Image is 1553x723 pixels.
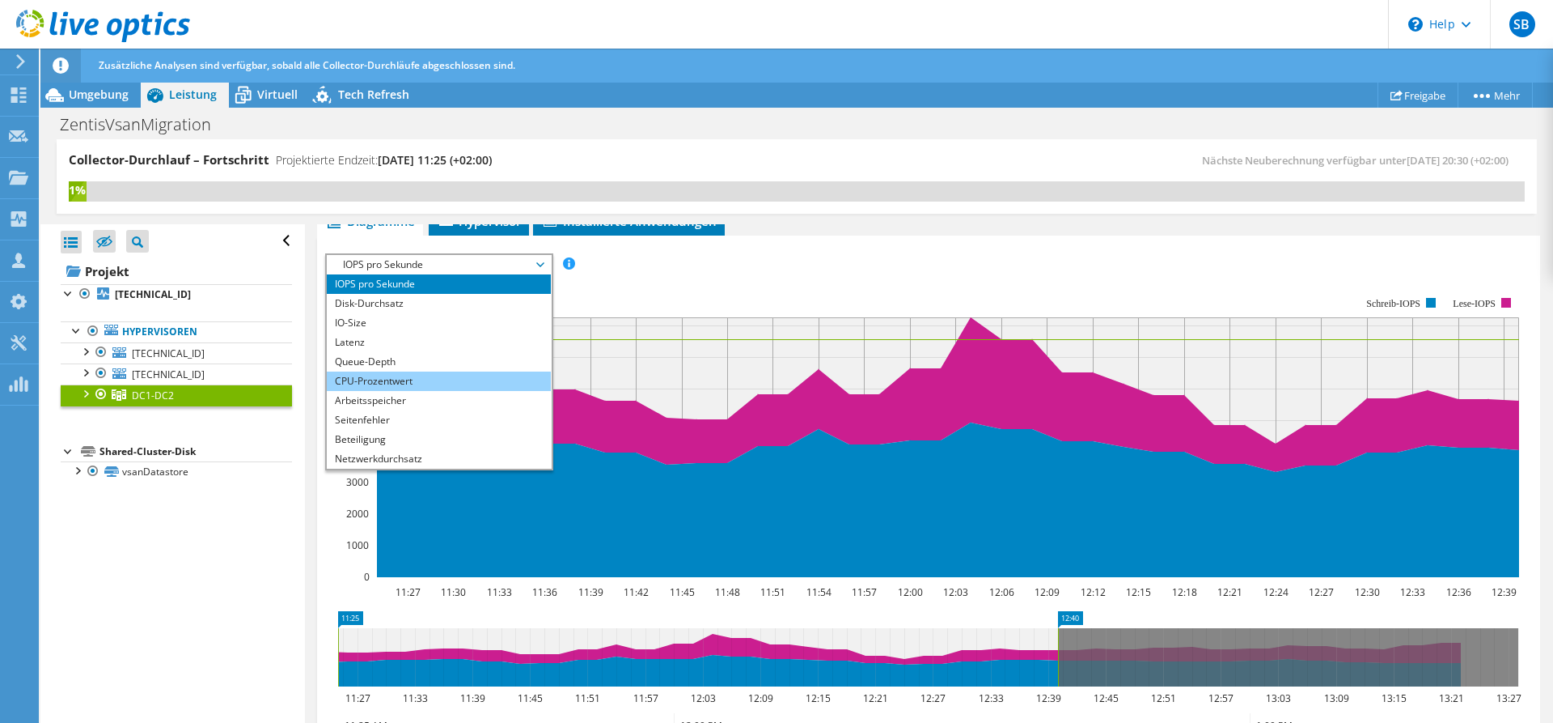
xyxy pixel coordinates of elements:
[364,570,370,584] text: 0
[1458,83,1533,108] a: Mehr
[518,691,543,705] text: 11:45
[338,87,409,102] span: Tech Refresh
[1208,691,1234,705] text: 12:57
[327,372,551,391] li: CPU-Prozentwert
[760,585,785,599] text: 11:51
[852,585,877,599] text: 11:57
[989,585,1014,599] text: 12:06
[61,385,292,406] a: DC1-DC2
[327,352,551,372] li: Queue-Depth
[1263,585,1289,599] text: 12:24
[691,691,716,705] text: 12:03
[325,213,415,229] span: Diagramme
[1408,17,1423,32] svg: \n
[53,116,236,134] h1: ZentisVsanMigration
[327,391,551,410] li: Arbeitsspeicher
[396,585,421,599] text: 11:27
[578,585,603,599] text: 11:39
[1126,585,1151,599] text: 12:15
[541,213,717,229] span: Installierte Anwendungen
[99,442,292,461] div: Shared-Cluster-Disk
[532,585,557,599] text: 11:36
[460,691,485,705] text: 11:39
[1496,691,1521,705] text: 13:27
[670,585,695,599] text: 11:45
[979,691,1004,705] text: 12:33
[69,181,87,199] div: 1%
[1382,691,1407,705] text: 13:15
[327,333,551,352] li: Latenz
[624,585,649,599] text: 11:42
[378,152,492,168] span: [DATE] 11:25 (+02:00)
[943,585,968,599] text: 12:03
[633,691,658,705] text: 11:57
[806,585,832,599] text: 11:54
[132,368,205,381] span: [TECHNICAL_ID]
[276,151,492,169] h4: Projektierte Endzeit:
[327,430,551,449] li: Beteiligung
[327,294,551,313] li: Disk-Durchsatz
[335,255,543,274] span: IOPS pro Sekunde
[1439,691,1464,705] text: 13:21
[61,321,292,342] a: Hypervisoren
[327,274,551,294] li: IOPS pro Sekunde
[1355,585,1380,599] text: 12:30
[1367,298,1421,309] text: Schreib-IOPS
[115,287,191,301] b: [TECHNICAL_ID]
[1081,585,1106,599] text: 12:12
[1454,298,1496,309] text: Lese-IOPS
[1035,585,1060,599] text: 12:09
[1509,11,1535,37] span: SB
[257,87,298,102] span: Virtuell
[61,364,292,385] a: [TECHNICAL_ID]
[99,58,515,72] span: Zusätzliche Analysen sind verfügbar, sobald alle Collector-Durchläufe abgeschlossen sind.
[345,691,370,705] text: 11:27
[346,538,369,552] text: 1000
[61,342,292,364] a: [TECHNICAL_ID]
[61,284,292,305] a: [TECHNICAL_ID]
[1094,691,1119,705] text: 12:45
[1407,153,1509,168] span: [DATE] 20:30 (+02:00)
[1400,585,1425,599] text: 12:33
[748,691,773,705] text: 12:09
[327,313,551,333] li: IO-Size
[132,347,205,360] span: [TECHNICAL_ID]
[715,585,740,599] text: 11:48
[403,691,428,705] text: 11:33
[898,585,923,599] text: 12:00
[61,461,292,483] a: vsanDatastore
[1492,585,1517,599] text: 12:39
[1202,153,1517,168] span: Nächste Neuberechnung verfügbar unter
[346,475,369,489] text: 3000
[920,691,946,705] text: 12:27
[1266,691,1291,705] text: 13:03
[487,585,512,599] text: 11:33
[575,691,600,705] text: 11:51
[1217,585,1242,599] text: 12:21
[1446,585,1471,599] text: 12:36
[437,213,521,229] span: Hypervisor
[1172,585,1197,599] text: 12:18
[69,87,129,102] span: Umgebung
[1309,585,1334,599] text: 12:27
[1036,691,1061,705] text: 12:39
[441,585,466,599] text: 11:30
[1377,83,1458,108] a: Freigabe
[327,410,551,430] li: Seitenfehler
[61,258,292,284] a: Projekt
[863,691,888,705] text: 12:21
[806,691,831,705] text: 12:15
[1324,691,1349,705] text: 13:09
[169,87,217,102] span: Leistung
[1151,691,1176,705] text: 12:51
[346,507,369,521] text: 2000
[132,389,174,402] span: DC1-DC2
[327,449,551,469] li: Netzwerkdurchsatz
